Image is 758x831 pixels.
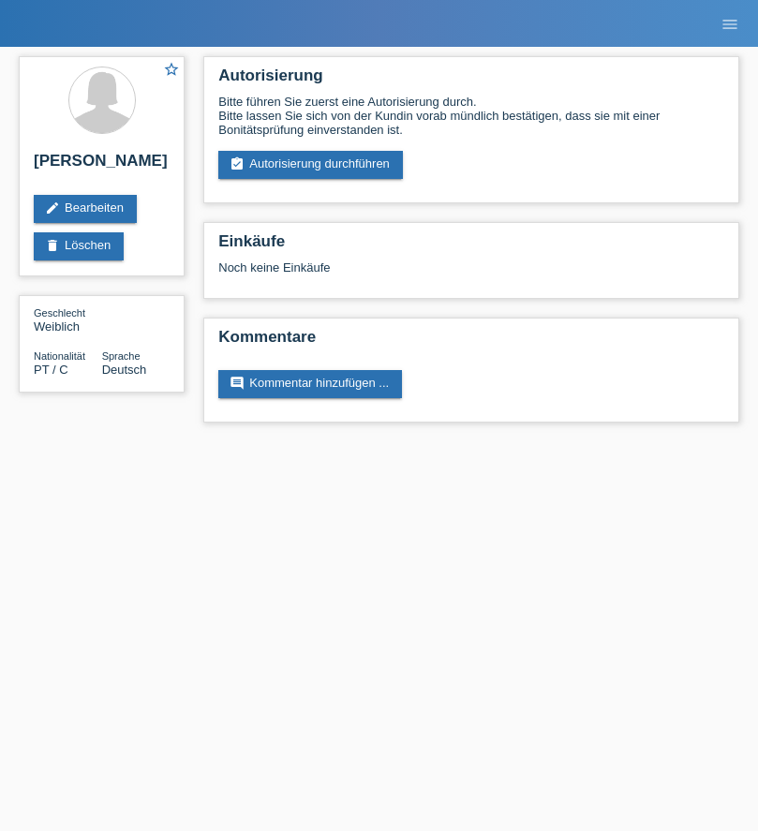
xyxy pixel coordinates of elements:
div: Noch keine Einkäufe [218,260,724,289]
h2: Einkäufe [218,232,724,260]
i: assignment_turned_in [230,156,245,171]
span: Geschlecht [34,307,85,319]
a: deleteLöschen [34,232,124,260]
span: Nationalität [34,350,85,362]
span: Deutsch [102,363,147,377]
div: Bitte führen Sie zuerst eine Autorisierung durch. Bitte lassen Sie sich von der Kundin vorab münd... [218,95,724,137]
a: assignment_turned_inAutorisierung durchführen [218,151,403,179]
a: star_border [163,61,180,81]
i: menu [721,15,739,34]
h2: [PERSON_NAME] [34,152,170,180]
a: commentKommentar hinzufügen ... [218,370,402,398]
i: delete [45,238,60,253]
i: comment [230,376,245,391]
h2: Autorisierung [218,67,724,95]
span: Sprache [102,350,141,362]
i: star_border [163,61,180,78]
span: Portugal / C / 01.09.2011 [34,363,68,377]
h2: Kommentare [218,328,724,356]
div: Weiblich [34,305,102,334]
i: edit [45,200,60,215]
a: editBearbeiten [34,195,137,223]
a: menu [711,18,749,29]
